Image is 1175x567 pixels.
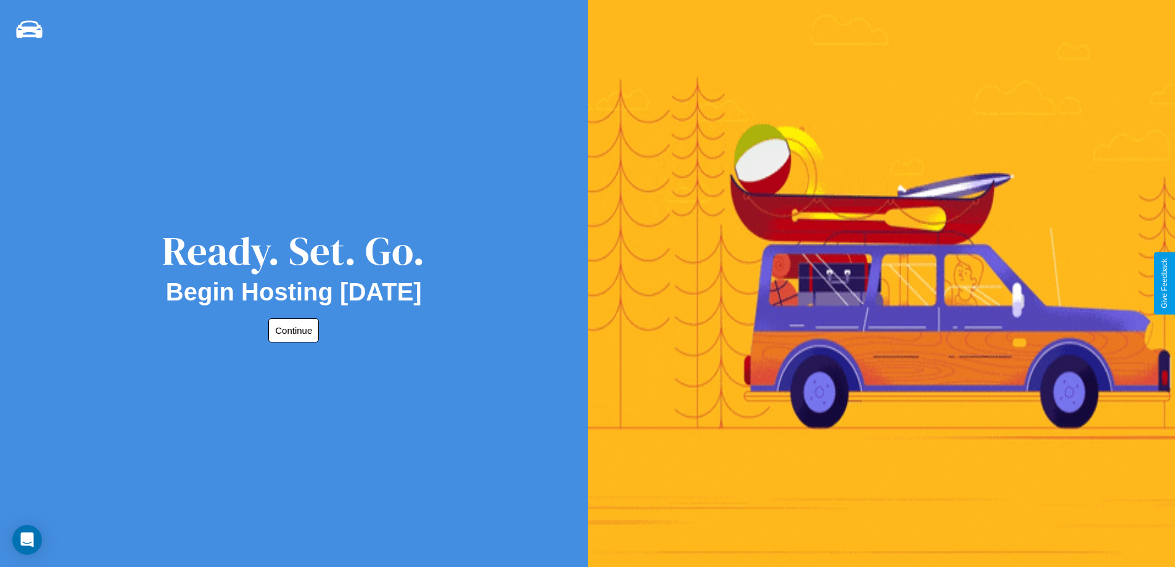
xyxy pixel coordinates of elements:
div: Give Feedback [1160,259,1169,308]
button: Continue [268,318,319,342]
div: Ready. Set. Go. [162,223,425,278]
div: Open Intercom Messenger [12,525,42,555]
h2: Begin Hosting [DATE] [166,278,422,306]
